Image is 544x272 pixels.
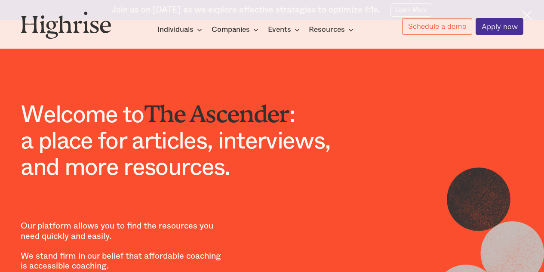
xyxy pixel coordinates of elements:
[21,201,224,272] p: Our platform allows you to find the resources you need quickly and easily. We stand firm in our b...
[212,25,261,35] div: Companies
[268,25,291,35] div: Events
[157,25,205,35] div: Individuals
[309,25,345,35] div: Resources
[212,25,250,35] div: Companies
[402,18,472,35] a: Schedule a demo
[21,95,348,181] h1: Welcome to : a place for articles, interviews, and more resources.
[309,25,356,35] div: Resources
[157,25,194,35] div: Individuals
[144,100,289,116] span: The Ascender
[21,11,111,39] img: Highrise logo
[268,25,302,35] div: Events
[476,18,523,35] a: Apply now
